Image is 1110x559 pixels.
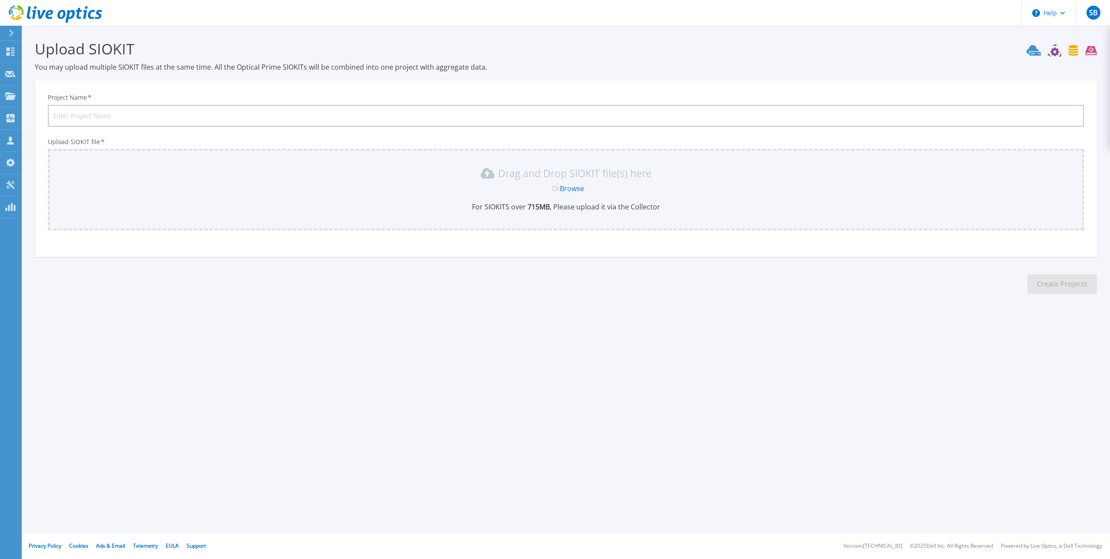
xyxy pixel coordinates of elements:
[69,542,88,549] a: Cookies
[48,138,1084,145] p: Upload SIOKIT file
[35,39,1097,59] h3: Upload SIOKIT
[1027,274,1097,294] button: Create Projects
[96,542,125,549] a: Ads & Email
[1089,9,1097,16] span: SB
[133,542,158,549] a: Telemetry
[1001,543,1102,549] li: Powered by Live Optics, a Dell Technology
[843,543,902,549] li: Version: [TECHNICAL_ID]
[48,105,1084,127] input: Enter Project Name
[29,542,61,549] a: Privacy Policy
[166,542,179,549] a: EULA
[526,202,550,212] b: 715 MB
[498,169,652,178] p: Drag and Drop SIOKIT file(s) here
[35,62,1097,72] p: You may upload multiple SIOKIT files at the same time. All the Optical Prime SIOKITs will be comb...
[187,542,206,549] a: Support
[560,184,584,193] a: Browse
[53,166,1079,212] div: Drag and Drop SIOKIT file(s) here OrBrowseFor SIOKITS over 715MB, Please upload it via the Collector
[910,543,993,549] li: © 2025 Dell Inc. All Rights Reserved
[552,184,560,193] span: Or
[48,94,92,101] label: Project Name
[53,202,1079,212] p: For SIOKITS over , Please upload it via the Collector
